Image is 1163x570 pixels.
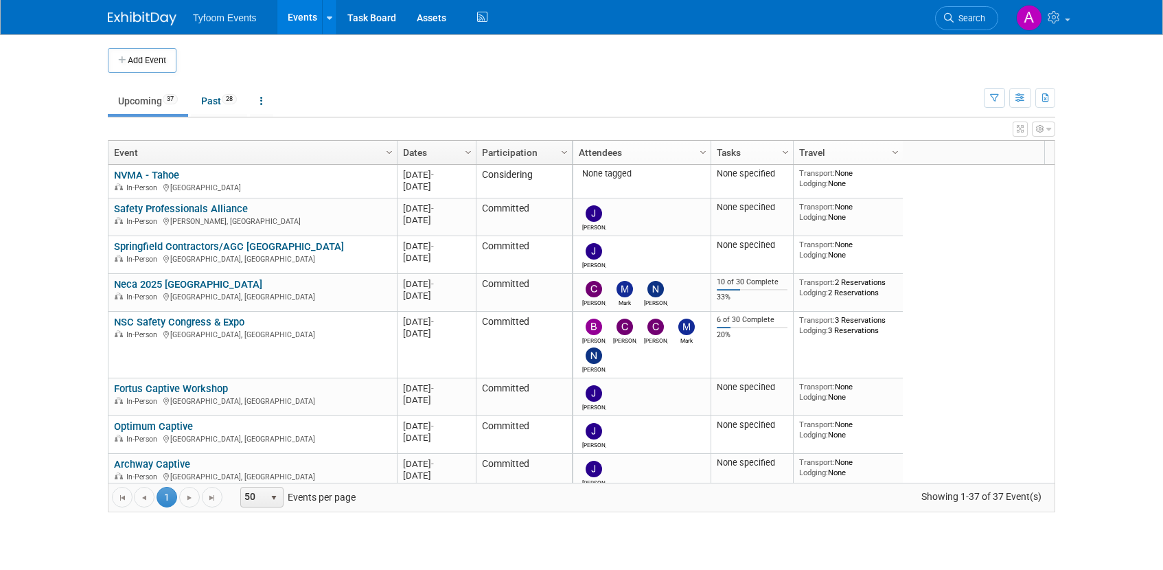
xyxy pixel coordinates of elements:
[114,253,391,264] div: [GEOGRAPHIC_DATA], [GEOGRAPHIC_DATA]
[403,240,470,252] div: [DATE]
[115,217,123,224] img: In-Person Event
[179,487,200,508] a: Go to the next page
[698,147,709,158] span: Column Settings
[403,316,470,328] div: [DATE]
[717,293,788,302] div: 33%
[717,330,788,340] div: 20%
[613,297,637,306] div: Mark Nelson
[799,240,835,249] span: Transport:
[108,88,188,114] a: Upcoming37
[799,212,828,222] span: Lodging:
[890,147,901,158] span: Column Settings
[117,492,128,503] span: Go to the first page
[134,487,154,508] a: Go to the previous page
[717,240,788,251] div: None specified
[799,382,898,402] div: None None
[799,315,835,325] span: Transport:
[559,147,570,158] span: Column Settings
[582,364,606,373] div: Nathan Nelson
[780,147,791,158] span: Column Settings
[114,316,244,328] a: NSC Safety Congress & Expo
[799,141,894,164] a: Travel
[617,281,633,297] img: Mark Nelson
[799,420,835,429] span: Transport:
[799,315,898,335] div: 3 Reservations 3 Reservations
[115,183,123,190] img: In-Person Event
[582,222,606,231] div: Jason Cuskelly
[403,203,470,214] div: [DATE]
[582,297,606,306] div: Corbin Nelson
[799,277,898,297] div: 2 Reservations 2 Reservations
[586,385,602,402] img: Jason Cuskelly
[115,330,123,337] img: In-Person Event
[696,141,711,161] a: Column Settings
[403,252,470,264] div: [DATE]
[799,202,835,212] span: Transport:
[717,315,788,325] div: 6 of 30 Complete
[403,169,470,181] div: [DATE]
[115,397,123,404] img: In-Person Event
[431,203,434,214] span: -
[126,435,161,444] span: In-Person
[431,317,434,327] span: -
[799,326,828,335] span: Lodging:
[799,277,835,287] span: Transport:
[126,293,161,301] span: In-Person
[139,492,150,503] span: Go to the previous page
[431,170,434,180] span: -
[114,240,344,253] a: Springfield Contractors/AGC [GEOGRAPHIC_DATA]
[126,255,161,264] span: In-Person
[586,319,602,335] img: Brandon Nelson
[403,470,470,481] div: [DATE]
[403,383,470,394] div: [DATE]
[114,290,391,302] div: [GEOGRAPHIC_DATA], [GEOGRAPHIC_DATA]
[241,488,264,507] span: 50
[157,487,177,508] span: 1
[431,241,434,251] span: -
[557,141,573,161] a: Column Settings
[582,440,606,448] div: Jason Cuskelly
[582,335,606,344] div: Brandon Nelson
[1016,5,1042,31] img: Angie Nichols
[586,423,602,440] img: Jason Cuskelly
[384,147,395,158] span: Column Settings
[126,472,161,481] span: In-Person
[678,319,695,335] img: Mark Nelson
[114,383,228,395] a: Fortus Captive Workshop
[586,347,602,364] img: Nathan Nelson
[647,319,664,335] img: Chris Walker
[799,179,828,188] span: Lodging:
[114,169,179,181] a: NVMA - Tahoe
[476,236,572,274] td: Committed
[431,383,434,394] span: -
[461,141,476,161] a: Column Settings
[582,402,606,411] div: Jason Cuskelly
[403,290,470,301] div: [DATE]
[613,335,637,344] div: Corbin Nelson
[717,202,788,213] div: None specified
[126,183,161,192] span: In-Person
[476,312,572,378] td: Committed
[586,205,602,222] img: Jason Cuskelly
[193,12,257,23] span: Tyfoom Events
[717,457,788,468] div: None specified
[799,168,898,188] div: None None
[717,420,788,431] div: None specified
[403,420,470,432] div: [DATE]
[799,288,828,297] span: Lodging:
[114,215,391,227] div: [PERSON_NAME], [GEOGRAPHIC_DATA]
[403,394,470,406] div: [DATE]
[586,281,602,297] img: Corbin Nelson
[476,198,572,236] td: Committed
[644,297,668,306] div: Nathan Nelson
[202,487,222,508] a: Go to the last page
[115,293,123,299] img: In-Person Event
[431,459,434,469] span: -
[799,457,898,477] div: None None
[675,335,699,344] div: Mark Nelson
[222,94,237,104] span: 28
[799,168,835,178] span: Transport:
[579,168,706,179] div: None tagged
[476,274,572,312] td: Committed
[799,382,835,391] span: Transport:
